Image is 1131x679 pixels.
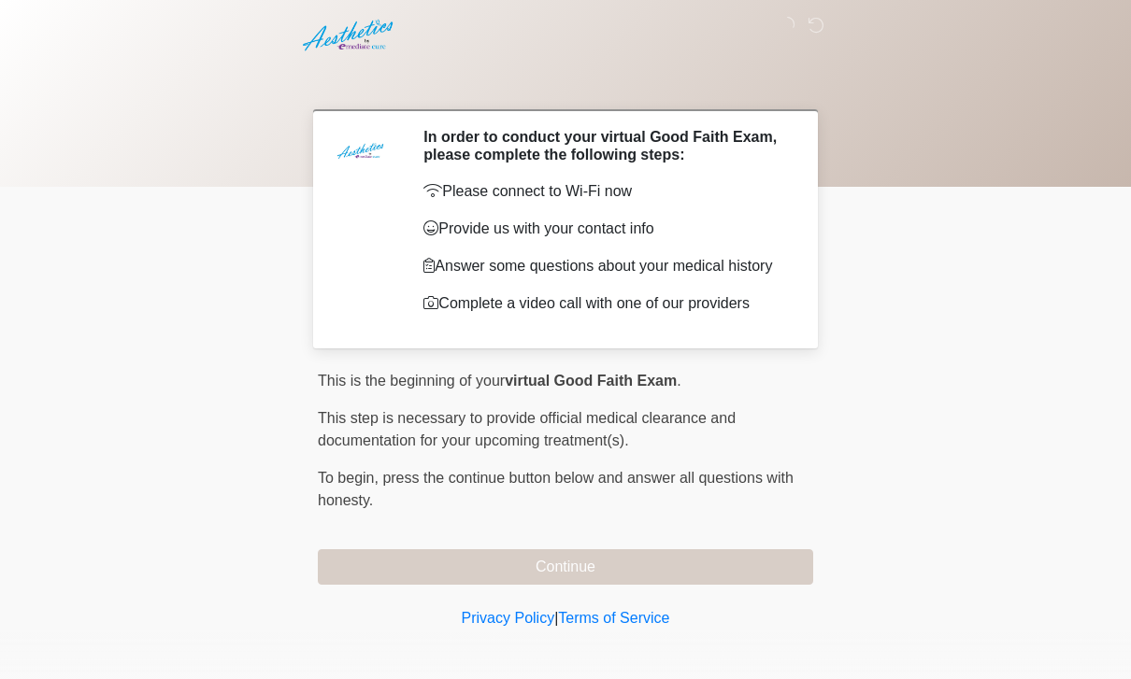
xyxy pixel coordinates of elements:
[318,549,813,585] button: Continue
[318,373,505,389] span: This is the beginning of your
[423,218,785,240] p: Provide us with your contact info
[423,255,785,277] p: Answer some questions about your medical history
[423,128,785,163] h2: In order to conduct your virtual Good Faith Exam, please complete the following steps:
[462,610,555,626] a: Privacy Policy
[423,180,785,203] p: Please connect to Wi-Fi now
[318,470,794,508] span: press the continue button below and answer all questions with honesty.
[677,373,680,389] span: .
[554,610,558,626] a: |
[558,610,669,626] a: Terms of Service
[299,14,401,57] img: Aesthetics by Emediate Cure Logo
[304,67,827,102] h1: ‎ ‎ ‎
[505,373,677,389] strong: virtual Good Faith Exam
[318,410,736,448] span: This step is necessary to provide official medical clearance and documentation for your upcoming ...
[332,128,388,184] img: Agent Avatar
[423,292,785,315] p: Complete a video call with one of our providers
[318,470,382,486] span: To begin,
